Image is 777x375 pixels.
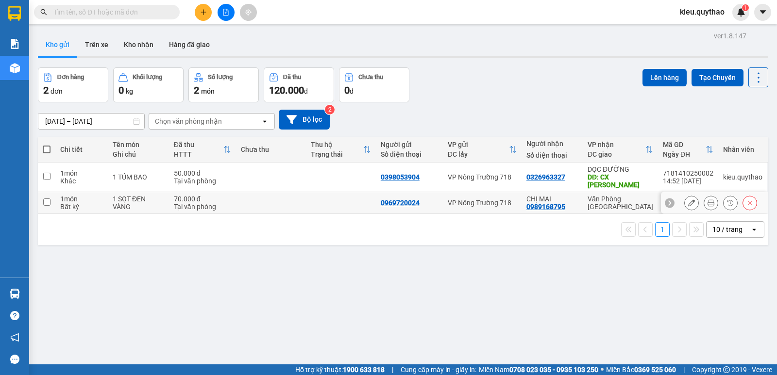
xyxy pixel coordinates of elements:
[201,87,215,95] span: món
[712,225,743,234] div: 10 / trang
[583,137,658,163] th: Toggle SortBy
[588,173,653,189] div: DĐ: CX KIM HẰNG
[283,74,301,81] div: Đã thu
[113,195,164,211] div: 1 SỌT ĐEN VÀNG
[174,203,231,211] div: Tại văn phòng
[723,366,730,373] span: copyright
[188,67,259,102] button: Số lượng2món
[218,4,235,21] button: file-add
[448,199,517,207] div: VP Nông Trường 718
[126,87,133,95] span: kg
[38,114,144,129] input: Select a date range.
[750,226,758,233] svg: open
[169,137,236,163] th: Toggle SortBy
[43,84,49,96] span: 2
[174,195,231,203] div: 70.000 đ
[10,63,20,73] img: warehouse-icon
[343,366,385,374] strong: 1900 633 818
[509,366,598,374] strong: 0708 023 035 - 0935 103 250
[118,84,124,96] span: 0
[325,105,335,114] sup: 2
[526,140,578,147] div: Người nhận
[588,165,653,173] div: DỌC ĐƯỜNG
[358,74,383,81] div: Chưa thu
[714,31,746,41] div: ver 1.8.147
[401,364,476,375] span: Cung cấp máy in - giấy in:
[240,4,257,21] button: aim
[588,141,645,148] div: VP nhận
[684,196,699,210] div: Sửa đơn hàng
[10,289,20,299] img: warehouse-icon
[133,74,162,81] div: Khối lượng
[279,110,330,130] button: Bộ lọc
[113,173,164,181] div: 1 TÚM BAO
[381,150,438,158] div: Số điện thoại
[479,364,598,375] span: Miền Nam
[588,150,645,158] div: ĐC giao
[264,67,334,102] button: Đã thu120.000đ
[526,195,578,203] div: CHỊ MAI
[759,8,767,16] span: caret-down
[339,67,409,102] button: Chưa thu0đ
[742,4,749,11] sup: 1
[381,173,420,181] div: 0398053904
[113,67,184,102] button: Khối lượng0kg
[161,33,218,56] button: Hàng đã giao
[658,137,718,163] th: Toggle SortBy
[443,137,522,163] th: Toggle SortBy
[448,141,509,148] div: VP gửi
[38,33,77,56] button: Kho gửi
[269,84,304,96] span: 120.000
[241,146,301,153] div: Chưa thu
[60,203,103,211] div: Bất kỳ
[60,177,103,185] div: Khác
[692,69,743,86] button: Tạo Chuyến
[743,4,747,11] span: 1
[642,69,687,86] button: Lên hàng
[683,364,685,375] span: |
[10,39,20,49] img: solution-icon
[723,146,762,153] div: Nhân viên
[57,74,84,81] div: Đơn hàng
[306,137,376,163] th: Toggle SortBy
[113,150,164,158] div: Ghi chú
[754,4,771,21] button: caret-down
[448,150,509,158] div: ĐC lấy
[601,368,604,372] span: ⚪️
[663,177,713,185] div: 14:52 [DATE]
[10,333,19,342] span: notification
[663,150,706,158] div: Ngày ĐH
[381,199,420,207] div: 0969720024
[737,8,745,16] img: icon-new-feature
[60,146,103,153] div: Chi tiết
[174,169,231,177] div: 50.000 đ
[663,141,706,148] div: Mã GD
[655,222,670,237] button: 1
[60,195,103,203] div: 1 món
[174,141,223,148] div: Đã thu
[174,150,223,158] div: HTTT
[311,141,363,148] div: Thu hộ
[8,6,21,21] img: logo-vxr
[174,177,231,185] div: Tại văn phòng
[113,141,164,148] div: Tên món
[723,173,762,181] div: kieu.quythao
[10,311,19,320] span: question-circle
[526,203,565,211] div: 0989168795
[195,4,212,21] button: plus
[588,195,653,211] div: Văn Phòng [GEOGRAPHIC_DATA]
[350,87,354,95] span: đ
[672,6,732,18] span: kieu.quythao
[77,33,116,56] button: Trên xe
[208,74,233,81] div: Số lượng
[200,9,207,16] span: plus
[51,87,63,95] span: đơn
[53,7,168,17] input: Tìm tên, số ĐT hoặc mã đơn
[245,9,252,16] span: aim
[381,141,438,148] div: Người gửi
[194,84,199,96] span: 2
[60,169,103,177] div: 1 món
[304,87,308,95] span: đ
[663,169,713,177] div: 7181410250002
[606,364,676,375] span: Miền Bắc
